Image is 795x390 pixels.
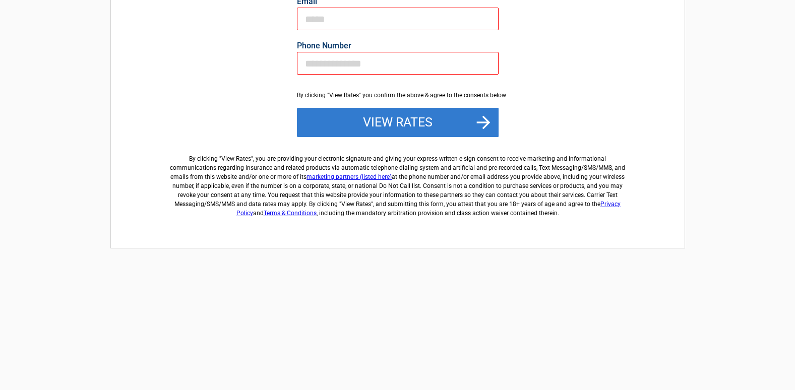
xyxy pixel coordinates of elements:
[297,108,499,137] button: View Rates
[236,201,621,217] a: Privacy Policy
[297,91,499,100] div: By clicking "View Rates" you confirm the above & agree to the consents below
[307,173,392,180] a: marketing partners (listed here)
[221,155,251,162] span: View Rates
[264,210,317,217] a: Terms & Conditions
[297,42,499,50] label: Phone Number
[166,146,629,218] label: By clicking " ", you are providing your electronic signature and giving your express written e-si...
